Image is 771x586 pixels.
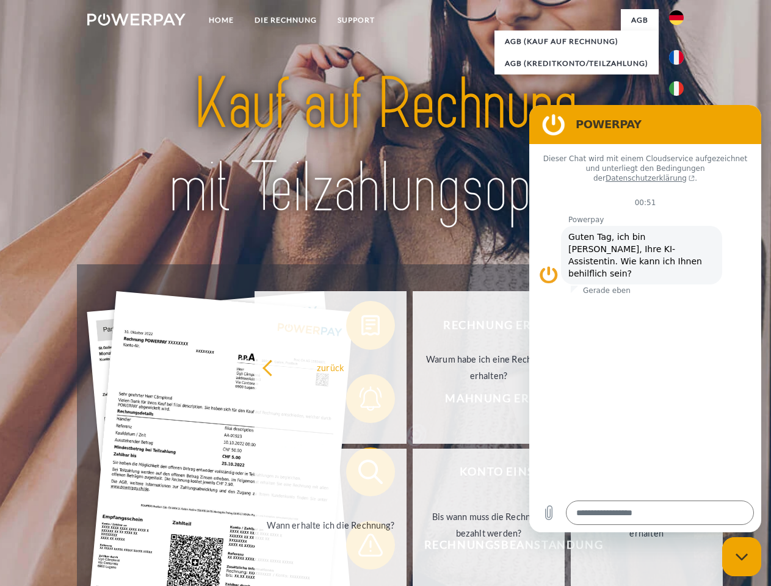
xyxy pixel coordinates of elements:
div: Bis wann muss die Rechnung bezahlt werden? [420,508,557,541]
a: DIE RECHNUNG [244,9,327,31]
a: agb [621,9,659,31]
a: AGB (Kreditkonto/Teilzahlung) [494,52,659,74]
div: Wann erhalte ich die Rechnung? [262,516,399,533]
div: Warum habe ich eine Rechnung erhalten? [420,351,557,384]
img: it [669,81,684,96]
a: AGB (Kauf auf Rechnung) [494,31,659,52]
div: zurück [262,359,399,375]
img: fr [669,50,684,65]
img: title-powerpay_de.svg [117,59,654,234]
img: de [669,10,684,25]
iframe: Schaltfläche zum Öffnen des Messaging-Fensters; Konversation läuft [722,537,761,576]
a: SUPPORT [327,9,385,31]
img: logo-powerpay-white.svg [87,13,186,26]
iframe: Messaging-Fenster [529,105,761,532]
a: Home [198,9,244,31]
